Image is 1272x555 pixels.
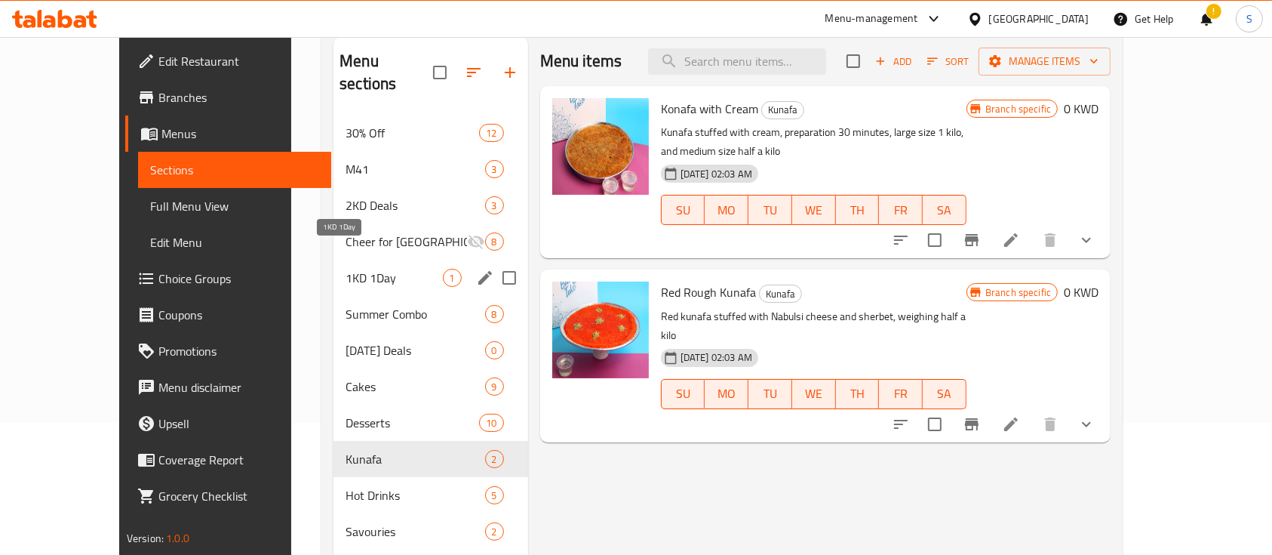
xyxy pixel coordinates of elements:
[150,233,320,251] span: Edit Menu
[836,379,880,409] button: TH
[759,285,802,303] div: Kunafa
[929,383,960,405] span: SA
[486,525,503,539] span: 2
[486,235,503,249] span: 8
[1064,98,1098,119] h6: 0 KWD
[929,199,960,221] span: SA
[485,486,504,504] div: items
[127,529,164,548] span: Version:
[158,451,320,469] span: Coverage Report
[705,195,748,225] button: MO
[346,196,484,214] span: 2KD Deals
[486,307,503,322] span: 8
[991,52,1098,71] span: Manage items
[125,478,332,514] a: Grocery Checklist
[661,123,966,161] p: Kunafa stuffed with cream, preparation 30 minutes, large size 1 kilo, and medium size half a kilo
[754,199,786,221] span: TU
[836,195,880,225] button: TH
[869,50,917,73] button: Add
[711,383,742,405] span: MO
[552,98,649,195] img: Konafa with Cream
[979,102,1057,116] span: Branch specific
[125,43,332,79] a: Edit Restaurant
[340,50,433,95] h2: Menu sections
[125,261,332,297] a: Choice Groups
[485,305,504,323] div: items
[486,344,503,358] span: 0
[346,486,484,504] span: Hot Drinks
[346,305,484,323] span: Summer Combo
[760,285,801,303] span: Kunafa
[919,224,951,256] span: Select to update
[125,333,332,369] a: Promotions
[1068,222,1105,258] button: show more
[333,441,528,477] div: Kunafa2
[761,101,804,119] div: Kunafa
[485,160,504,178] div: items
[346,414,479,432] span: Desserts
[346,523,484,541] span: Savouries
[333,151,528,187] div: M413
[486,162,503,177] span: 3
[661,379,705,409] button: SU
[346,450,484,468] span: Kunafa
[479,124,503,142] div: items
[158,487,320,505] span: Grocery Checklist
[919,409,951,440] span: Select to update
[798,199,830,221] span: WE
[792,195,836,225] button: WE
[837,45,869,77] span: Select section
[485,378,504,396] div: items
[748,379,792,409] button: TU
[705,379,748,409] button: MO
[792,379,836,409] button: WE
[842,383,874,405] span: TH
[158,415,320,433] span: Upsell
[762,101,803,119] span: Kunafa
[927,53,969,70] span: Sort
[661,281,756,304] span: Red Rough Kunafa
[346,124,479,142] span: 30% Off
[125,79,332,116] a: Branches
[333,368,528,405] div: Cakes9
[754,383,786,405] span: TU
[1002,415,1020,433] a: Edit menu item
[661,307,966,345] p: Red kunafa stuffed with Nabulsi cheese and sherbet, weighing half a kilo
[1032,222,1068,258] button: delete
[917,50,979,73] span: Sort items
[674,350,758,365] span: [DATE] 02:03 AM
[989,11,1089,27] div: [GEOGRAPHIC_DATA]
[486,199,503,213] span: 3
[346,378,484,396] span: Cakes
[1068,406,1105,442] button: show more
[333,405,528,441] div: Desserts10
[424,57,456,88] span: Select all sections
[346,233,466,251] div: Cheer for Kuwait
[885,199,917,221] span: FR
[166,529,189,548] span: 1.0.0
[467,233,485,251] svg: Inactive section
[1032,406,1068,442] button: delete
[158,378,320,396] span: Menu disclaimer
[879,195,923,225] button: FR
[869,50,917,73] span: Add item
[668,383,699,405] span: SU
[486,452,503,467] span: 2
[979,48,1111,76] button: Manage items
[158,342,320,360] span: Promotions
[346,233,466,251] span: Cheer for [GEOGRAPHIC_DATA]
[346,269,442,287] span: 1KD 1Day
[158,88,320,106] span: Branches
[161,125,320,143] span: Menus
[485,233,504,251] div: items
[954,222,990,258] button: Branch-specific-item
[125,116,332,152] a: Menus
[444,271,461,285] span: 1
[125,297,332,333] a: Coupons
[346,341,484,359] div: Today Deals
